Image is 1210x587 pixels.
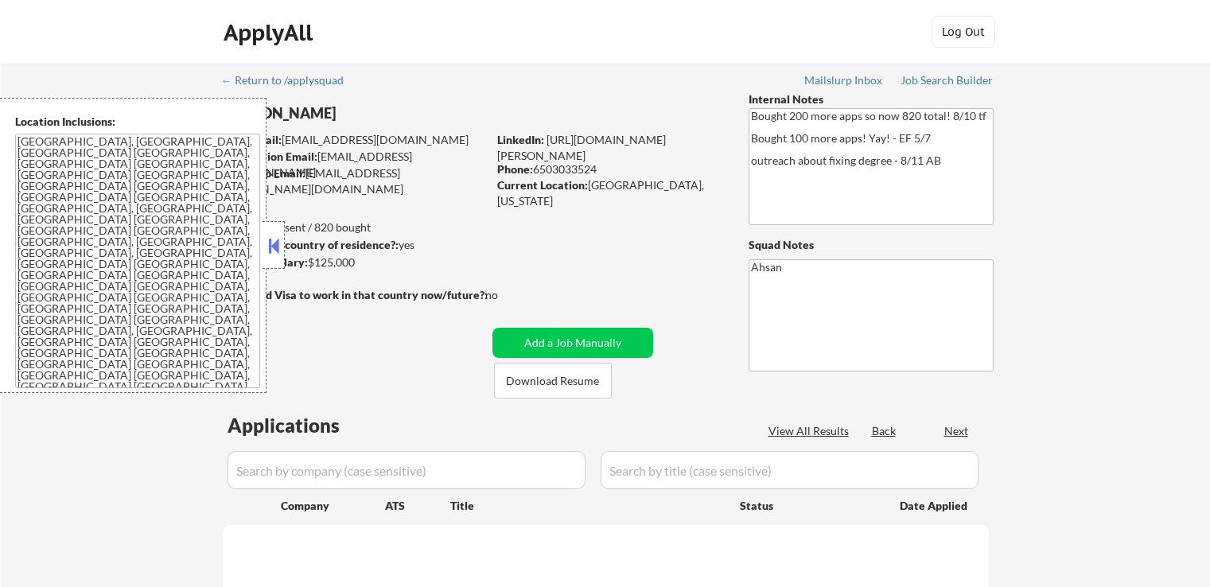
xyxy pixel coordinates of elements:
[497,161,722,177] div: 6503033524
[222,238,399,251] strong: Can work in country of residence?:
[497,162,533,176] strong: Phone:
[385,498,450,514] div: ATS
[224,19,317,46] div: ApplyAll
[494,363,612,398] button: Download Resume
[222,237,482,253] div: yes
[497,178,588,192] strong: Current Location:
[222,255,487,270] div: $125,000
[900,498,970,514] div: Date Applied
[221,74,359,90] a: ← Return to /applysquad
[804,75,884,86] div: Mailslurp Inbox
[223,103,550,123] div: [PERSON_NAME]
[804,74,884,90] a: Mailslurp Inbox
[768,423,854,439] div: View All Results
[15,114,260,130] div: Location Inclusions:
[485,287,531,303] div: no
[492,328,653,358] button: Add a Job Manually
[497,133,666,162] a: [URL][DOMAIN_NAME][PERSON_NAME]
[944,423,970,439] div: Next
[740,491,877,519] div: Status
[601,451,979,489] input: Search by title (case sensitive)
[497,177,722,208] div: [GEOGRAPHIC_DATA], [US_STATE]
[222,220,487,235] div: 696 sent / 820 bought
[223,288,488,301] strong: Will need Visa to work in that country now/future?:
[223,165,487,196] div: [EMAIL_ADDRESS][PERSON_NAME][DOMAIN_NAME]
[497,133,544,146] strong: LinkedIn:
[224,132,487,148] div: [EMAIL_ADDRESS][DOMAIN_NAME]
[901,75,994,86] div: Job Search Builder
[749,237,994,253] div: Squad Notes
[450,498,725,514] div: Title
[228,451,586,489] input: Search by company (case sensitive)
[221,75,359,86] div: ← Return to /applysquad
[901,74,994,90] a: Job Search Builder
[281,498,385,514] div: Company
[224,149,487,180] div: [EMAIL_ADDRESS][DOMAIN_NAME]
[872,423,897,439] div: Back
[932,16,995,48] button: Log Out
[749,91,994,107] div: Internal Notes
[228,416,385,435] div: Applications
